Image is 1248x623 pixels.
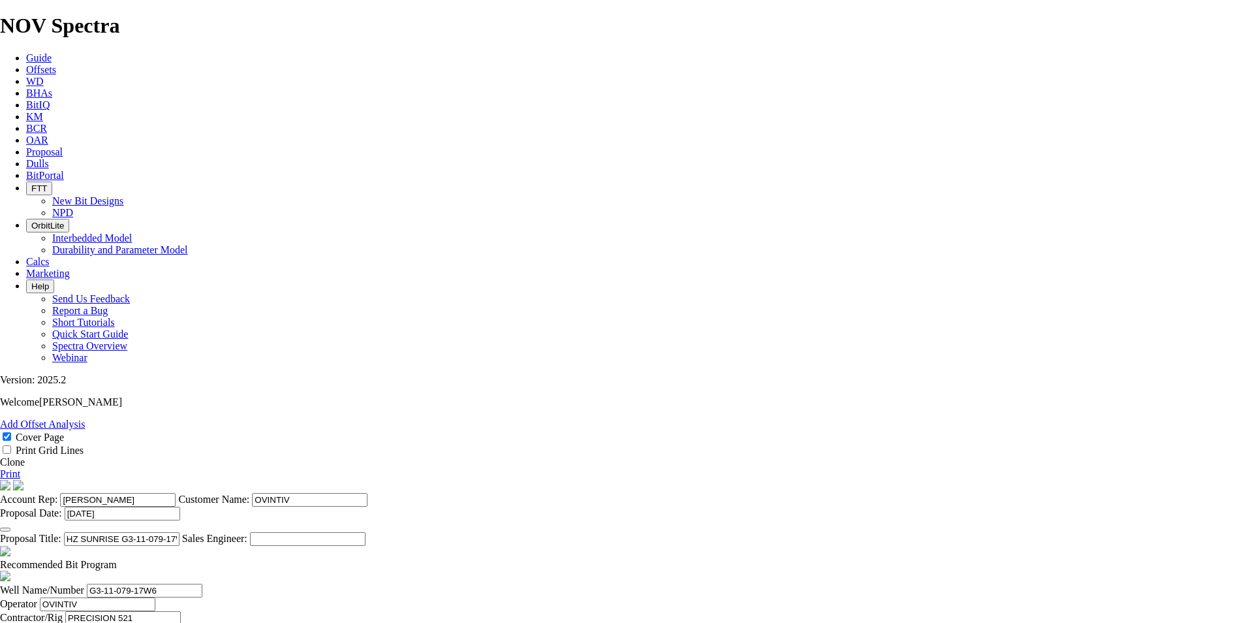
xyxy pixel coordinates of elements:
a: Guide [26,52,52,63]
label: Customer Name: [178,494,249,505]
label: Print Grid Lines [16,445,84,456]
a: OAR [26,135,48,146]
a: Calcs [26,256,50,267]
a: KM [26,111,43,122]
label: Sales Engineer: [182,533,247,544]
a: Send Us Feedback [52,293,130,304]
a: Short Tutorials [52,317,115,328]
span: Help [31,281,49,291]
button: OrbitLite [26,219,69,232]
a: Quick Start Guide [52,328,128,340]
span: FTT [31,184,47,193]
a: Proposal [26,146,63,157]
a: WD [26,76,44,87]
a: Spectra Overview [52,340,127,351]
button: Help [26,280,54,293]
button: FTT [26,182,52,195]
img: cover-graphic.e5199e77.png [13,480,23,490]
span: OrbitLite [31,221,64,231]
span: [PERSON_NAME] [39,396,122,407]
a: New Bit Designs [52,195,123,206]
a: BHAs [26,88,52,99]
a: Durability and Parameter Model [52,244,188,255]
a: Dulls [26,158,49,169]
label: Cover Page [16,432,64,443]
a: Report a Bug [52,305,108,316]
a: BCR [26,123,47,134]
a: Marketing [26,268,70,279]
a: NPD [52,207,73,218]
a: BitPortal [26,170,64,181]
a: Webinar [52,352,87,363]
a: Offsets [26,64,56,75]
a: Interbedded Model [52,232,132,244]
a: BitIQ [26,99,50,110]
